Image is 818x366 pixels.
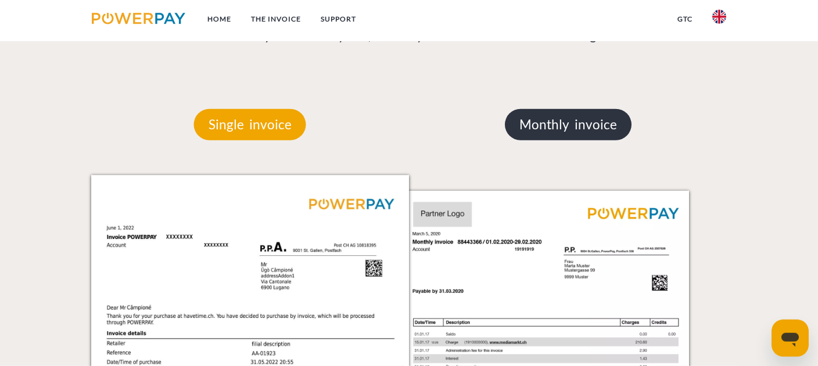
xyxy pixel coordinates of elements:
iframe: Button to launch messaging window [772,320,809,357]
img: logo-powerpay.svg [92,13,185,24]
p: Single invoice [194,109,306,140]
a: Home [198,9,241,30]
img: en [712,10,726,24]
a: GTC [668,9,702,30]
a: THE INVOICE [241,9,311,30]
a: Support [311,9,366,30]
p: Monthly invoice [505,109,632,140]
